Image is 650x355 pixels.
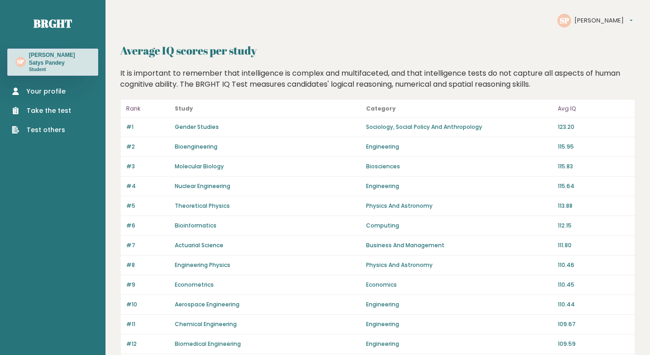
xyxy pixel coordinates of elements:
[175,241,223,249] a: Actuarial Science
[558,281,629,289] p: 110.45
[558,162,629,171] p: 115.83
[117,68,639,90] div: It is important to remember that intelligence is complex and multifaceted, and that intelligence ...
[12,87,71,96] a: Your profile
[175,281,214,288] a: Econometrics
[126,281,169,289] p: #9
[366,182,552,190] p: Engineering
[33,16,72,31] a: Brght
[558,241,629,250] p: 111.80
[366,162,552,171] p: Biosciences
[175,222,217,229] a: Bioinformatics
[126,202,169,210] p: #5
[558,261,629,269] p: 110.46
[126,261,169,269] p: #8
[366,281,552,289] p: Economics
[175,300,239,308] a: Aerospace Engineering
[29,67,90,73] p: Student
[126,182,169,190] p: #4
[366,222,552,230] p: Computing
[366,123,552,131] p: Sociology, Social Policy And Anthropology
[366,105,396,112] b: Category
[126,300,169,309] p: #10
[29,51,90,67] h3: [PERSON_NAME] Satys Pandey
[120,42,635,59] h2: Average IQ scores per study
[574,16,633,25] button: [PERSON_NAME]
[175,123,219,131] a: Gender Studies
[366,340,552,348] p: Engineering
[126,320,169,328] p: #11
[12,106,71,116] a: Take the test
[366,202,552,210] p: Physics And Astronomy
[175,143,217,150] a: Bioengineering
[175,182,230,190] a: Nuclear Engineering
[126,222,169,230] p: #6
[175,261,230,269] a: Engineering Physics
[558,103,629,114] p: Avg IQ
[175,105,193,112] b: Study
[558,123,629,131] p: 123.20
[558,300,629,309] p: 110.44
[175,202,230,210] a: Theoretical Physics
[126,123,169,131] p: #1
[558,202,629,210] p: 113.88
[560,15,569,26] text: SP
[126,241,169,250] p: #7
[366,261,552,269] p: Physics And Astronomy
[558,182,629,190] p: 115.64
[17,58,24,66] text: SP
[175,162,224,170] a: Molecular Biology
[558,340,629,348] p: 109.59
[558,320,629,328] p: 109.67
[126,143,169,151] p: #2
[175,340,241,348] a: Biomedical Engineering
[558,143,629,151] p: 115.95
[175,320,237,328] a: Chemical Engineering
[366,143,552,151] p: Engineering
[366,241,552,250] p: Business And Management
[126,340,169,348] p: #12
[126,103,169,114] p: Rank
[558,222,629,230] p: 112.15
[366,320,552,328] p: Engineering
[12,125,71,135] a: Test others
[126,162,169,171] p: #3
[366,300,552,309] p: Engineering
